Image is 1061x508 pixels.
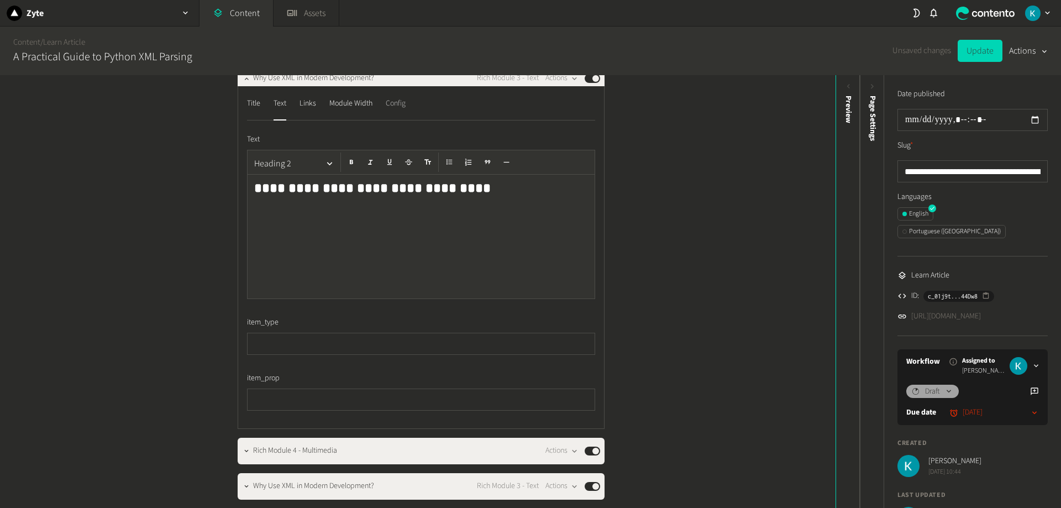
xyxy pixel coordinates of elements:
[911,270,949,281] span: Learn Article
[250,153,338,175] button: Heading 2
[892,45,951,57] span: Unsaved changes
[962,356,1005,366] span: Assigned to
[911,290,919,302] span: ID:
[843,96,854,123] div: Preview
[911,311,981,322] a: [URL][DOMAIN_NAME]
[13,49,192,65] h2: A Practical Guide to Python XML Parsing
[7,6,22,21] img: Zyte
[897,88,945,100] label: Date published
[906,407,936,418] label: Due date
[925,386,940,397] span: Draft
[386,95,406,113] div: Config
[962,366,1005,376] span: [PERSON_NAME]
[928,291,978,301] span: c_01j9t...44Dw8
[897,207,933,221] button: English
[545,444,578,458] button: Actions
[545,480,578,493] button: Actions
[274,95,286,113] div: Text
[923,291,994,302] button: c_01j9t...44Dw8
[897,455,920,477] img: Karlo Jedud
[902,227,1001,237] div: Portuguese ([GEOGRAPHIC_DATA])
[545,72,578,85] button: Actions
[897,191,1048,203] label: Languages
[897,438,1048,448] h4: Created
[253,72,374,84] span: Why Use XML in Modern Development?
[897,225,1006,238] button: Portuguese ([GEOGRAPHIC_DATA])
[902,209,928,219] div: English
[897,140,913,151] label: Slug
[867,96,879,141] span: Page Settings
[247,134,260,145] span: Text
[928,467,981,477] span: [DATE] 10:44
[906,356,940,368] a: Workflow
[1009,40,1048,62] button: Actions
[40,36,43,48] span: /
[247,95,260,113] div: Title
[13,36,40,48] a: Content
[253,445,337,457] span: Rich Module 4 - Multimedia
[477,480,539,492] span: Rich Module 3 - Text
[477,72,539,84] span: Rich Module 3 - Text
[1025,6,1041,21] img: Karlo Jedud
[43,36,85,48] a: Learn Article
[928,455,981,467] span: [PERSON_NAME]
[247,317,279,328] span: item_type
[329,95,372,113] div: Module Width
[963,407,983,418] time: [DATE]
[247,373,280,384] span: item_prop
[1010,357,1027,375] img: Karlo Jedud
[897,490,1048,500] h4: Last updated
[958,40,1002,62] button: Update
[300,95,316,113] div: Links
[27,7,44,20] h2: Zyte
[253,480,374,492] span: Why Use XML in Modern Development?
[906,385,959,398] button: Draft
